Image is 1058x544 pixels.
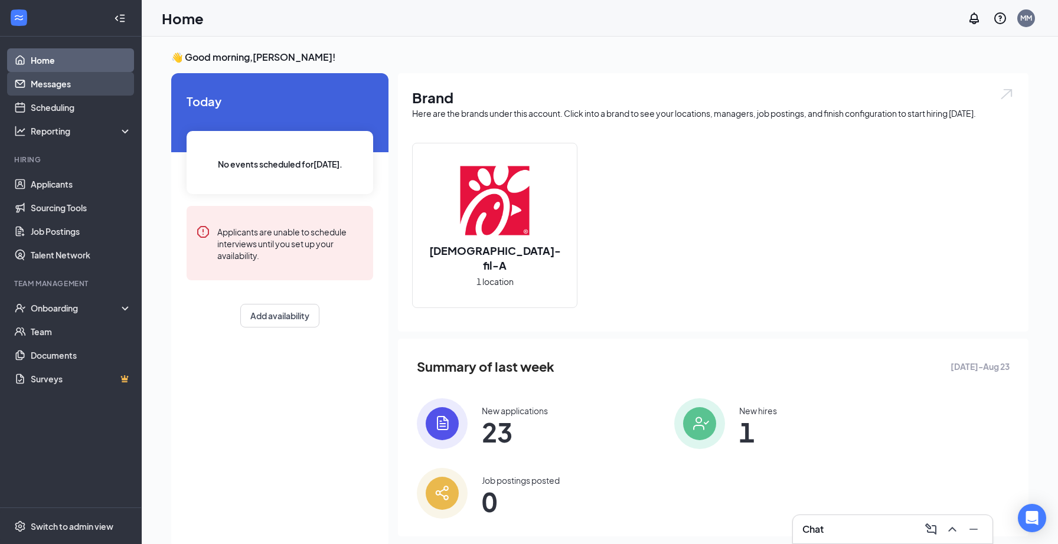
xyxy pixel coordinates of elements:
span: Today [187,92,373,110]
span: 23 [482,421,548,443]
a: Messages [31,72,132,96]
div: Team Management [14,278,129,289]
img: open.6027fd2a22e1237b5b06.svg [999,87,1014,101]
span: 1 location [476,275,514,288]
span: 1 [739,421,777,443]
img: icon [674,398,725,449]
div: Onboarding [31,302,122,314]
span: Summary of last week [417,356,554,377]
a: Scheduling [31,96,132,119]
button: ComposeMessage [922,520,941,539]
button: Add availability [240,304,319,327]
h3: 👋 Good morning, [PERSON_NAME] ! [171,51,1028,64]
div: Switch to admin view [31,520,113,532]
div: Hiring [14,155,129,165]
svg: QuestionInfo [993,11,1007,25]
h1: Brand [412,87,1014,107]
div: Reporting [31,125,132,137]
div: Job postings posted [482,474,560,486]
div: MM [1020,13,1032,23]
a: SurveysCrown [31,367,132,391]
span: No events scheduled for [DATE] . [218,158,342,171]
a: Applicants [31,172,132,196]
a: Team [31,320,132,343]
button: ChevronUp [943,520,962,539]
svg: Analysis [14,125,26,137]
h3: Chat [802,523,824,536]
div: Open Intercom Messenger [1018,504,1046,532]
svg: Notifications [967,11,981,25]
div: New hires [739,405,777,417]
svg: ChevronUp [945,522,959,536]
button: Minimize [964,520,983,539]
span: 0 [482,491,560,512]
div: Applicants are unable to schedule interviews until you set up your availability. [217,225,364,261]
svg: UserCheck [14,302,26,314]
span: [DATE] - Aug 23 [951,360,1010,373]
a: Sourcing Tools [31,196,132,219]
img: icon [417,468,468,519]
a: Home [31,48,132,72]
a: Talent Network [31,243,132,267]
a: Documents [31,343,132,367]
svg: Settings [14,520,26,532]
svg: Error [196,225,210,239]
h1: Home [162,8,204,28]
div: Here are the brands under this account. Click into a brand to see your locations, managers, job p... [412,107,1014,119]
svg: Collapse [114,12,126,24]
img: Chick-fil-A [457,163,533,238]
img: icon [417,398,468,449]
h2: [DEMOGRAPHIC_DATA]-fil-A [413,243,577,273]
a: Job Postings [31,219,132,243]
svg: WorkstreamLogo [13,12,25,24]
svg: Minimize [966,522,981,536]
svg: ComposeMessage [924,522,938,536]
div: New applications [482,405,548,417]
